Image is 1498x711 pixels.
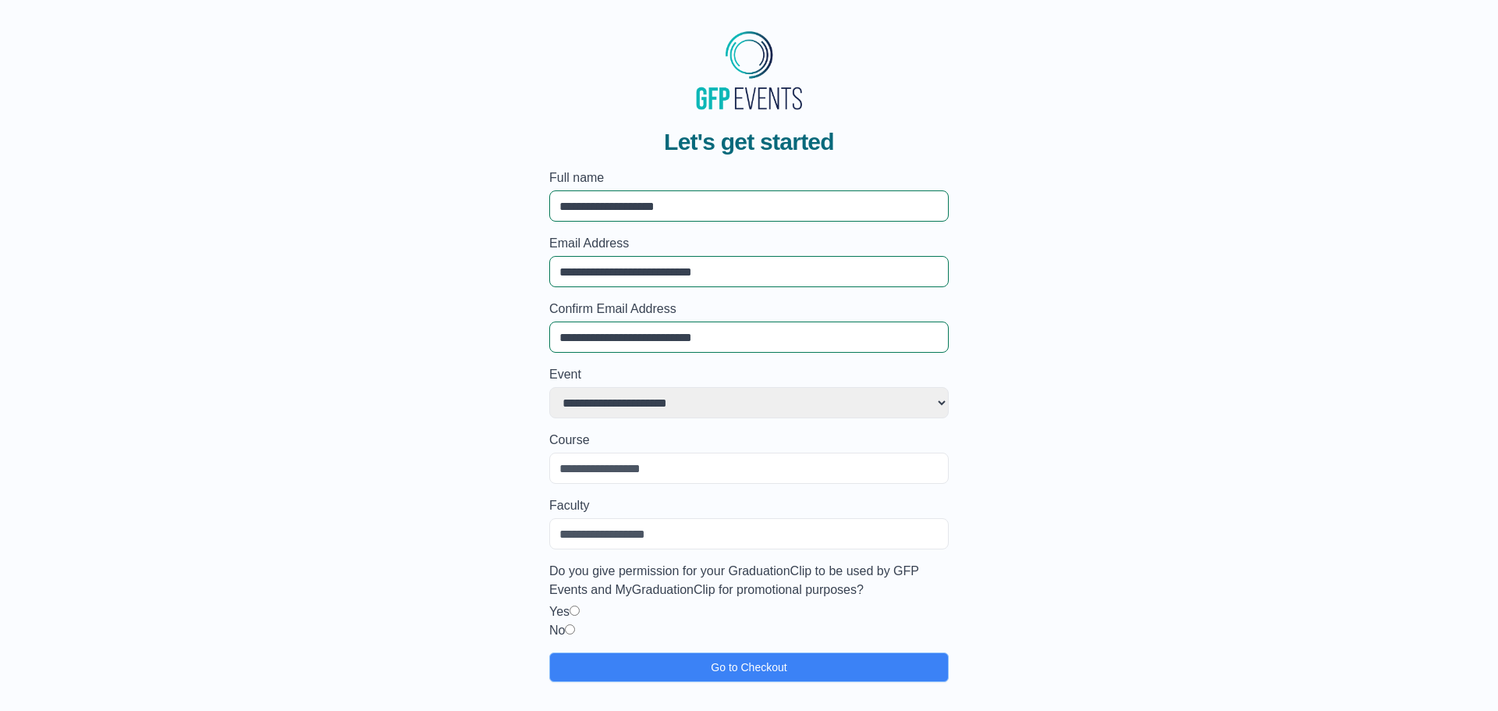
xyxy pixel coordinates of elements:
[549,431,949,450] label: Course
[690,25,808,116] img: MyGraduationClip
[549,605,570,618] label: Yes
[549,234,949,253] label: Email Address
[549,365,949,384] label: Event
[664,128,834,156] span: Let's get started
[549,300,949,318] label: Confirm Email Address
[549,652,949,682] button: Go to Checkout
[549,169,949,187] label: Full name
[549,562,949,599] label: Do you give permission for your GraduationClip to be used by GFP Events and MyGraduationClip for ...
[549,624,565,637] label: No
[549,496,949,515] label: Faculty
